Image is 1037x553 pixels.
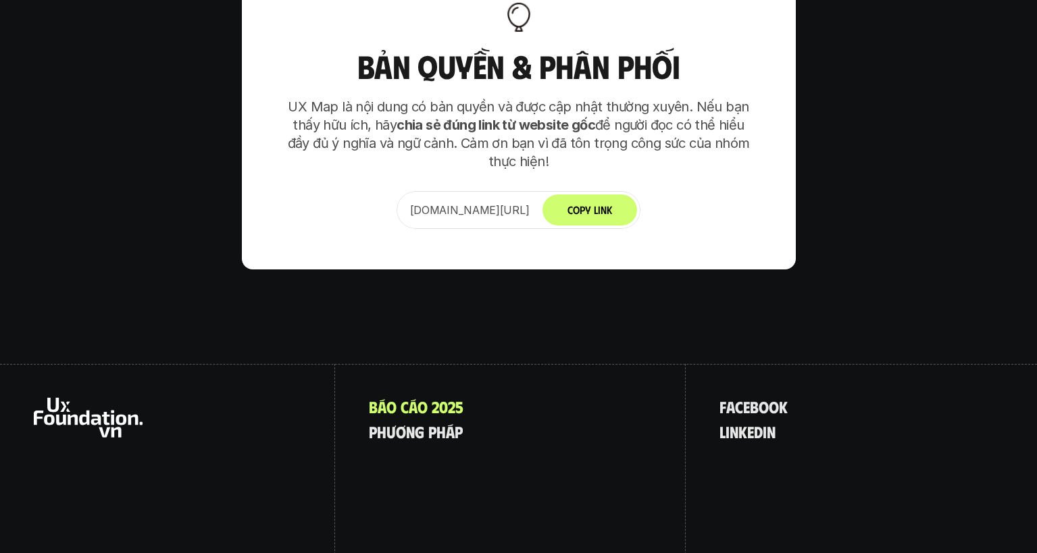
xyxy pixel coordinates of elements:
[779,398,788,415] span: k
[719,423,776,440] a: linkedin
[432,398,439,415] span: 2
[436,423,446,440] span: h
[282,98,755,171] p: UX Map là nội dung có bản quyền và được cập nhật thường xuyên. Nếu bạn thấy hữu ích, hãy để người...
[397,117,595,133] strong: chia sẻ đúng link từ website gốc
[455,398,463,415] span: 5
[446,423,455,440] span: á
[396,423,406,440] span: ơ
[754,423,763,440] span: d
[378,398,386,415] span: á
[735,398,743,415] span: c
[719,423,726,440] span: l
[769,398,779,415] span: o
[401,398,409,415] span: c
[428,423,436,440] span: p
[743,398,750,415] span: e
[767,423,776,440] span: n
[738,423,747,440] span: k
[369,398,378,415] span: B
[747,423,754,440] span: e
[726,423,730,440] span: i
[369,423,463,440] a: phươngpháp
[726,398,735,415] span: a
[415,423,424,440] span: g
[386,423,396,440] span: ư
[719,398,726,415] span: f
[377,423,386,440] span: h
[369,398,463,415] a: Báocáo2025
[750,398,759,415] span: b
[759,398,769,415] span: o
[439,398,448,415] span: 0
[369,423,377,440] span: p
[719,398,788,415] a: facebook
[730,423,738,440] span: n
[763,423,767,440] span: i
[409,398,418,415] span: á
[406,423,415,440] span: n
[455,423,463,440] span: p
[410,202,530,218] p: [DOMAIN_NAME][URL]
[418,398,428,415] span: o
[386,398,397,415] span: o
[448,398,455,415] span: 2
[282,49,755,84] h3: Bản quyền & Phân phối
[542,194,637,226] button: Copy Link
